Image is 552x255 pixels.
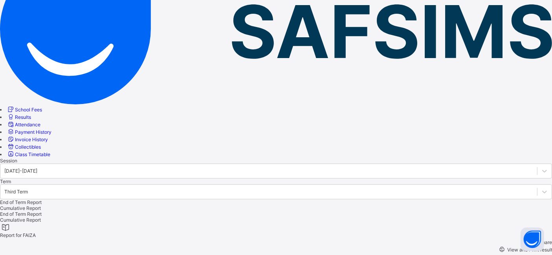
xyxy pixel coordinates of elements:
[15,137,48,142] span: Invoice History
[7,122,40,127] a: Attendance
[15,122,40,127] span: Attendance
[521,228,544,251] button: Open asap
[539,239,552,245] span: Share
[4,168,37,174] div: [DATE]-[DATE]
[15,114,31,120] span: Results
[4,189,28,195] div: Third Term
[7,114,31,120] a: Results
[15,151,50,157] span: Class Timetable
[15,144,41,150] span: Collectibles
[7,151,50,157] a: Class Timetable
[7,107,42,113] a: School Fees
[15,129,51,135] span: Payment History
[15,107,42,113] span: School Fees
[7,144,41,150] a: Collectibles
[7,137,48,142] a: Invoice History
[7,129,51,135] a: Payment History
